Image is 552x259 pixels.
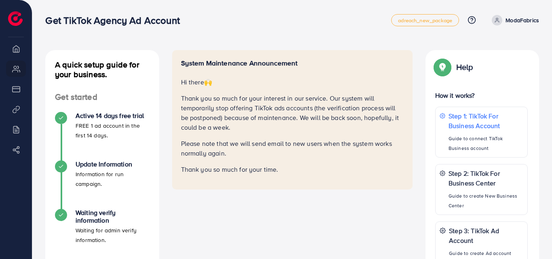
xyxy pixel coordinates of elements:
[181,77,404,87] p: Hi there
[456,62,473,72] p: Help
[181,164,404,174] p: Thank you so much for your time.
[76,169,150,189] p: Information for run campaign.
[398,18,452,23] span: adreach_new_package
[45,60,159,79] h4: A quick setup guide for your business.
[449,134,523,153] p: Guide to connect TikTok Business account
[435,91,528,100] p: How it works?
[181,93,404,132] p: Thank you so much for your interest in our service. Our system will temporarily stop offering Tik...
[8,11,23,26] img: logo
[76,121,150,140] p: FREE 1 ad account in the first 14 days.
[181,59,404,67] h5: System Maintenance Announcement
[449,248,523,258] p: Guide to create Ad account
[45,160,159,209] li: Update Information
[76,209,150,224] h4: Waiting verify information
[181,139,404,158] p: Please note that we will send email to new users when the system works normally again.
[435,60,450,74] img: Popup guide
[45,15,186,26] h3: Get TikTok Agency Ad Account
[449,111,523,131] p: Step 1: TikTok For Business Account
[449,226,523,245] p: Step 3: TikTok Ad Account
[449,191,523,211] p: Guide to create New Business Center
[45,92,159,102] h4: Get started
[45,112,159,160] li: Active 14 days free trial
[76,112,150,120] h4: Active 14 days free trial
[45,209,159,257] li: Waiting verify information
[76,225,150,245] p: Waiting for admin verify information.
[489,15,539,25] a: ModaFabrics
[391,14,459,26] a: adreach_new_package
[76,160,150,168] h4: Update Information
[506,15,539,25] p: ModaFabrics
[449,168,523,188] p: Step 2: TikTok For Business Center
[204,78,212,86] span: 🙌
